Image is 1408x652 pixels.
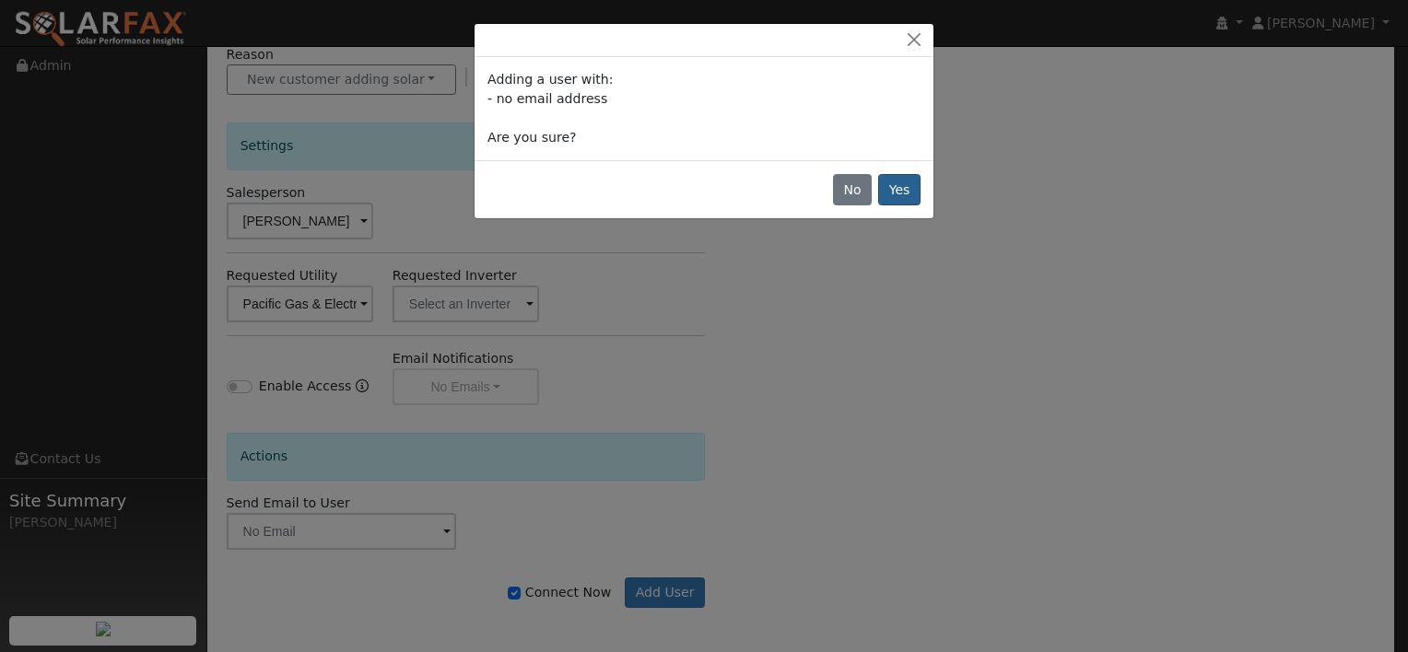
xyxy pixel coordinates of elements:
span: - no email address [487,91,607,106]
button: No [833,174,872,205]
button: Close [901,30,927,50]
button: Yes [878,174,921,205]
span: Adding a user with: [487,72,613,87]
span: Are you sure? [487,130,576,145]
